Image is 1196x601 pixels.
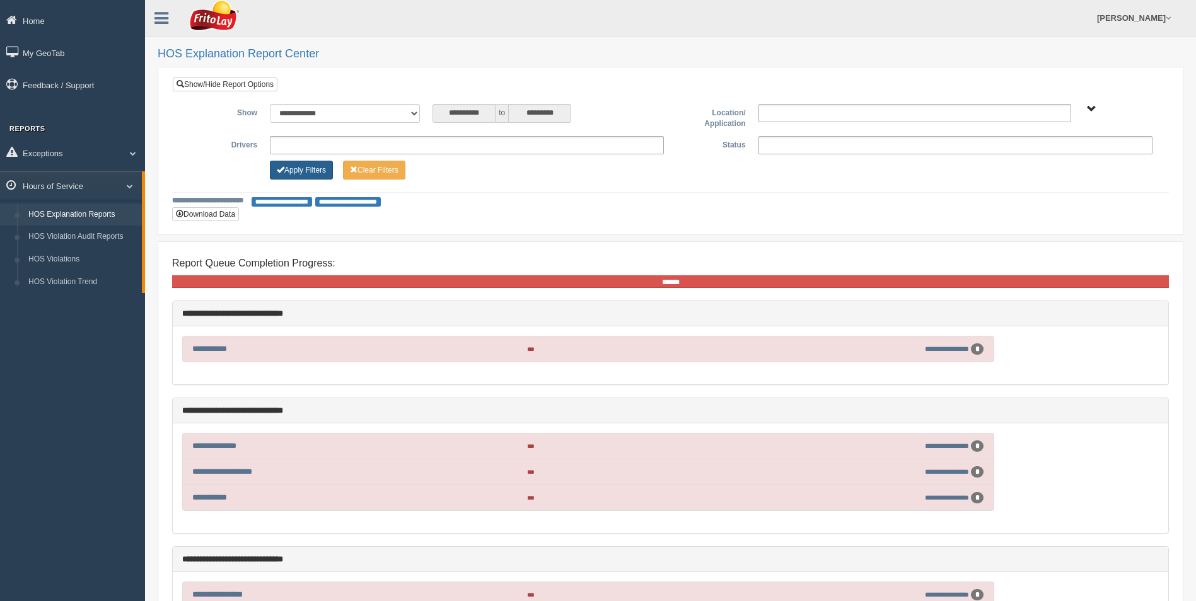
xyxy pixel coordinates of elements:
button: Change Filter Options [343,161,405,180]
label: Show [182,104,264,119]
button: Download Data [172,207,239,221]
h2: HOS Explanation Report Center [158,48,1183,60]
h4: Report Queue Completion Progress: [172,258,1169,269]
a: HOS Violation Trend [23,271,142,294]
span: to [496,104,508,123]
label: Drivers [182,136,264,151]
a: Show/Hide Report Options [173,77,277,91]
label: Location/ Application [670,104,752,130]
a: HOS Violations [23,248,142,271]
a: HOS Violation Audit Reports [23,226,142,248]
a: HOS Explanation Reports [23,203,142,226]
button: Change Filter Options [270,161,333,180]
label: Status [670,136,752,151]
